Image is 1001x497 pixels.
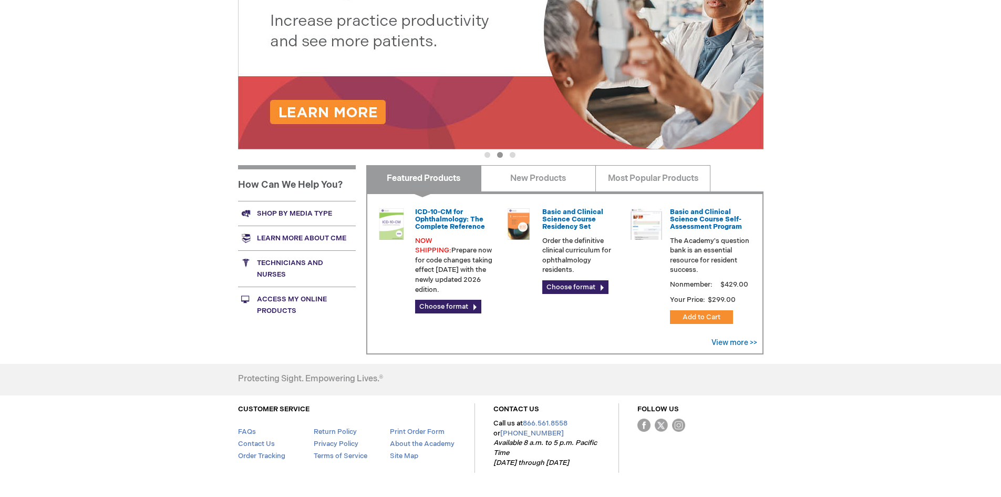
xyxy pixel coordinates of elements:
p: The Academy's question bank is an essential resource for resident success. [670,236,750,275]
a: Terms of Service [314,452,367,460]
span: $429.00 [719,280,750,289]
button: Add to Cart [670,310,733,324]
h1: How Can We Help You? [238,165,356,201]
em: Available 8 a.m. to 5 p.m. Pacific Time [DATE] through [DATE] [493,439,597,466]
a: Shop by media type [238,201,356,226]
p: Prepare now for code changes taking effect [DATE] with the newly updated 2026 edition. [415,236,495,295]
strong: Nonmember: [670,278,713,291]
span: Add to Cart [683,313,720,321]
span: $299.00 [707,296,737,304]
a: About the Academy [390,440,455,448]
a: Basic and Clinical Science Course Self-Assessment Program [670,208,742,231]
a: CUSTOMER SERVICE [238,405,309,413]
img: 0120008u_42.png [376,208,407,240]
font: NOW SHIPPING: [415,237,451,255]
h4: Protecting Sight. Empowering Lives.® [238,374,383,384]
a: Site Map [390,452,418,460]
a: ICD-10-CM for Ophthalmology: The Complete Reference [415,208,485,231]
p: Order the definitive clinical curriculum for ophthalmology residents. [542,236,622,275]
a: CONTACT US [493,405,539,413]
a: Choose format [542,280,608,294]
p: Call us at or [493,419,600,468]
a: Learn more about CME [238,226,356,250]
a: Contact Us [238,440,275,448]
a: Access My Online Products [238,287,356,323]
img: instagram [672,419,685,432]
a: 866.561.8558 [523,419,567,428]
button: 2 of 3 [497,152,503,158]
a: FOLLOW US [637,405,679,413]
a: Privacy Policy [314,440,358,448]
img: 02850963u_47.png [503,208,534,240]
button: 1 of 3 [484,152,490,158]
a: [PHONE_NUMBER] [500,429,564,438]
a: New Products [481,165,596,191]
a: Print Order Form [390,428,445,436]
a: Return Policy [314,428,357,436]
img: Twitter [655,419,668,432]
a: View more >> [711,338,757,347]
img: bcscself_20.jpg [631,208,662,240]
strong: Your Price: [670,296,705,304]
a: Technicians and nurses [238,250,356,287]
a: Basic and Clinical Science Course Residency Set [542,208,603,231]
img: Facebook [637,419,651,432]
a: Featured Products [366,165,481,191]
a: FAQs [238,428,256,436]
a: Choose format [415,300,481,313]
button: 3 of 3 [510,152,515,158]
a: Order Tracking [238,452,285,460]
a: Most Popular Products [595,165,710,191]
